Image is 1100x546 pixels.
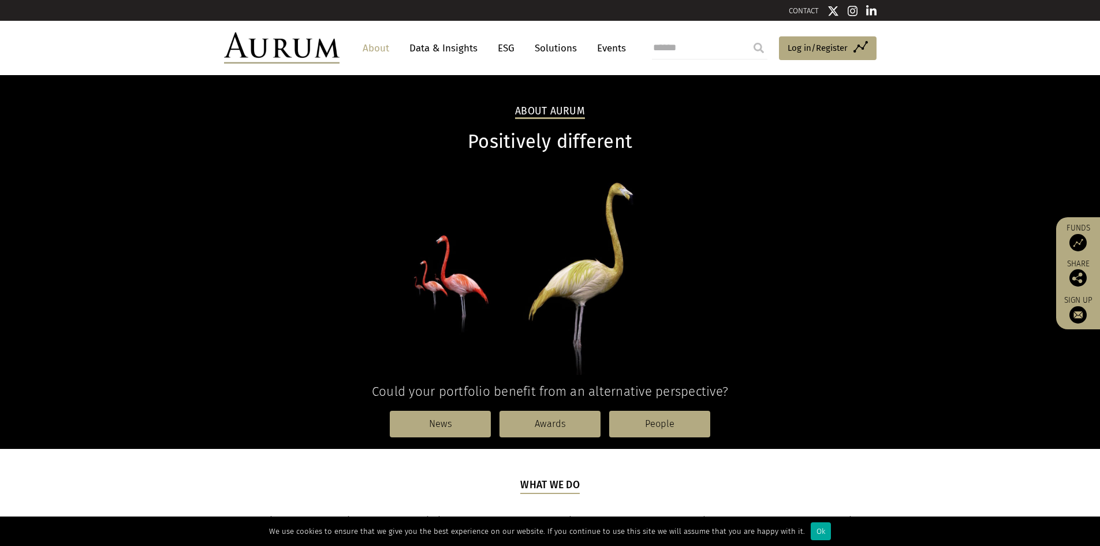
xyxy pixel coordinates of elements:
[811,522,831,540] div: Ok
[224,131,877,153] h1: Positively different
[224,384,877,399] h4: Could your portfolio benefit from an alternative perspective?
[1069,269,1087,287] img: Share this post
[788,41,848,55] span: Log in/Register
[866,5,877,17] img: Linkedin icon
[779,36,877,61] a: Log in/Register
[492,38,520,59] a: ESG
[827,5,839,17] img: Twitter icon
[848,5,858,17] img: Instagram icon
[789,6,819,15] a: CONTACT
[591,38,626,59] a: Events
[404,38,483,59] a: Data & Insights
[515,105,585,119] h2: About Aurum
[1062,295,1094,324] a: Sign up
[1069,306,1087,324] img: Sign up to our newsletter
[520,478,580,494] h5: What we do
[357,38,395,59] a: About
[224,32,340,64] img: Aurum
[747,36,770,60] input: Submit
[1062,260,1094,287] div: Share
[1062,223,1094,251] a: Funds
[234,515,866,545] span: Aurum is a hedge fund investment specialist focused solely on selecting hedge funds and managing ...
[390,411,491,437] a: News
[609,411,710,437] a: People
[1069,234,1087,251] img: Access Funds
[529,38,583,59] a: Solutions
[499,411,601,437] a: Awards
